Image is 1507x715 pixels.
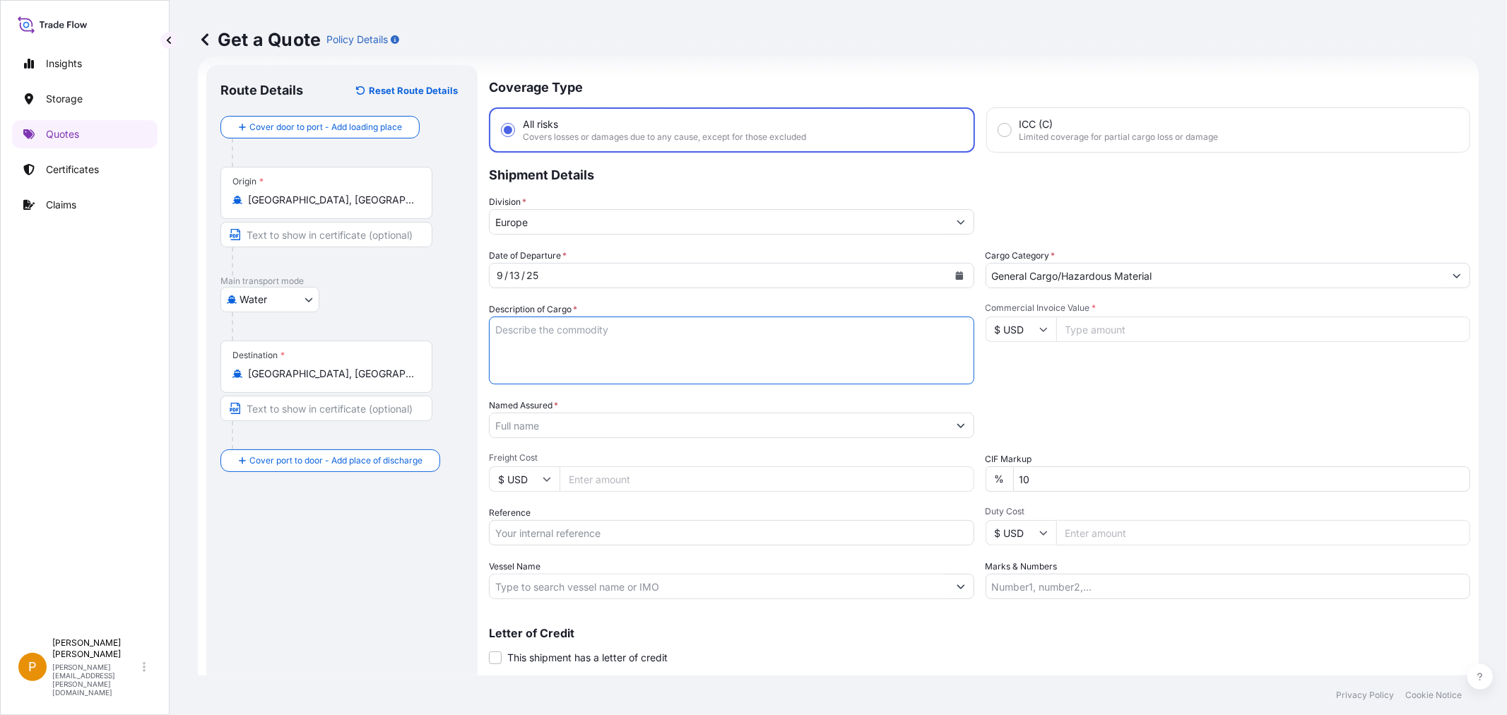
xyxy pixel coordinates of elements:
input: Enter percentage [1013,466,1471,492]
input: Select a commodity type [986,263,1445,288]
p: Shipment Details [489,153,1470,195]
p: Insights [46,57,82,71]
label: Cargo Category [986,249,1056,263]
input: Origin [248,193,415,207]
span: P [28,660,37,674]
button: Cover door to port - Add loading place [220,116,420,138]
span: Freight Cost [489,452,974,463]
div: % [986,466,1013,492]
span: ICC (C) [1020,117,1053,131]
a: Insights [12,49,158,78]
input: Your internal reference [489,520,974,545]
input: Enter amount [560,466,974,492]
p: Route Details [220,82,303,99]
span: This shipment has a letter of credit [507,651,668,665]
div: day, [508,267,521,284]
p: Main transport mode [220,276,463,287]
button: Select transport [220,287,319,312]
input: ICC (C)Limited coverage for partial cargo loss or damage [998,124,1011,136]
input: Full name [490,413,948,438]
p: Coverage Type [489,65,1470,107]
div: Destination [232,350,285,361]
span: Duty Cost [986,506,1471,517]
label: Reference [489,506,531,520]
label: CIF Markup [986,452,1032,466]
input: Number1, number2,... [986,574,1471,599]
span: Covers losses or damages due to any cause, except for those excluded [523,131,806,143]
p: Certificates [46,162,99,177]
span: Cover port to door - Add place of discharge [249,454,422,468]
button: Reset Route Details [349,79,463,102]
label: Marks & Numbers [986,560,1058,574]
div: / [521,267,525,284]
span: Date of Departure [489,249,567,263]
a: Claims [12,191,158,219]
label: Description of Cargo [489,302,577,317]
a: Cookie Notice [1405,690,1462,701]
div: Origin [232,176,264,187]
a: Storage [12,85,158,113]
button: Show suggestions [948,574,974,599]
label: Named Assured [489,398,558,413]
div: month, [495,267,504,284]
div: year, [525,267,540,284]
span: Water [240,292,267,307]
input: Type to search vessel name or IMO [490,574,948,599]
p: Letter of Credit [489,627,1470,639]
a: Certificates [12,155,158,184]
input: Text to appear on certificate [220,396,432,421]
p: Quotes [46,127,79,141]
p: Policy Details [326,32,388,47]
input: Type amount [1056,317,1471,342]
button: Show suggestions [1444,263,1470,288]
input: Destination [248,367,415,381]
label: Division [489,195,526,209]
button: Calendar [948,264,971,287]
label: Vessel Name [489,560,540,574]
p: Storage [46,92,83,106]
p: Get a Quote [198,28,321,51]
span: Cover door to port - Add loading place [249,120,402,134]
button: Show suggestions [948,209,974,235]
div: / [504,267,508,284]
input: All risksCovers losses or damages due to any cause, except for those excluded [502,124,514,136]
button: Cover port to door - Add place of discharge [220,449,440,472]
p: [PERSON_NAME] [PERSON_NAME] [52,637,140,660]
span: All risks [523,117,558,131]
button: Show suggestions [948,413,974,438]
p: Reset Route Details [369,83,458,97]
a: Quotes [12,120,158,148]
a: Privacy Policy [1336,690,1394,701]
p: [PERSON_NAME][EMAIL_ADDRESS][PERSON_NAME][DOMAIN_NAME] [52,663,140,697]
p: Claims [46,198,76,212]
span: Commercial Invoice Value [986,302,1471,314]
span: Limited coverage for partial cargo loss or damage [1020,131,1219,143]
input: Enter amount [1056,520,1471,545]
input: Type to search division [490,209,948,235]
input: Text to appear on certificate [220,222,432,247]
